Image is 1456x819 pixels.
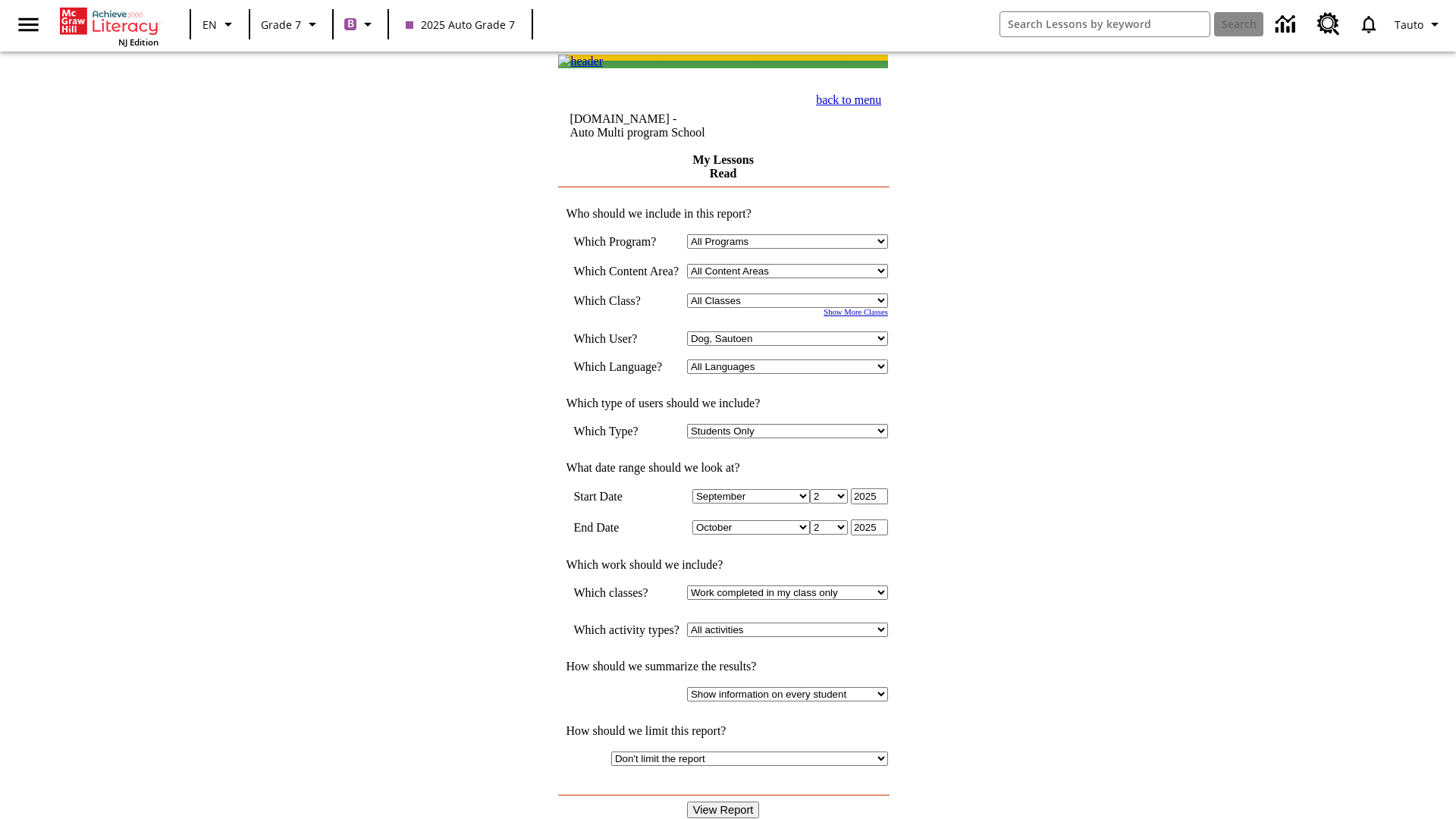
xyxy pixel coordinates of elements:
[573,234,679,249] td: Which Program?
[255,11,328,38] button: Grade: Grade 7, Select a grade
[573,488,679,504] td: Start Date
[573,265,679,278] nobr: Which Content Area?
[1389,11,1450,38] button: Profile/Settings
[1000,12,1210,36] input: search field
[558,397,888,410] td: Which type of users should we include?
[570,126,704,139] nobr: Auto Multi program School
[558,660,888,673] td: How should we summarize the results?
[347,14,354,33] span: B
[573,359,679,374] td: Which Language?
[573,585,679,600] td: Which classes?
[570,112,762,140] td: [DOMAIN_NAME] -
[573,293,679,308] td: Which Class?
[687,802,760,818] input: View Report
[118,36,158,48] span: NJ Edition
[202,17,217,33] span: EN
[824,308,888,316] a: Show More Classes
[196,11,244,38] button: Language: EN, Select a language
[573,424,679,438] td: Which Type?
[558,558,888,572] td: Which work should we include?
[60,5,158,48] div: Home
[573,519,679,535] td: End Date
[1266,4,1308,45] a: Data Center
[573,331,679,346] td: Which User?
[6,2,51,47] button: Open side menu
[338,11,383,38] button: Boost Class color is purple. Change class color
[558,55,603,68] img: header
[558,461,888,475] td: What date range should we look at?
[558,207,888,221] td: Who should we include in this report?
[573,623,679,637] td: Which activity types?
[261,17,301,33] span: Grade 7
[558,724,888,738] td: How should we limit this report?
[692,153,753,180] a: My Lessons Read
[1349,5,1389,44] a: Notifications
[406,17,515,33] span: 2025 Auto Grade 7
[816,93,881,106] a: back to menu
[1308,4,1349,45] a: Resource Center, Will open in new tab
[1395,17,1423,33] span: Tauto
